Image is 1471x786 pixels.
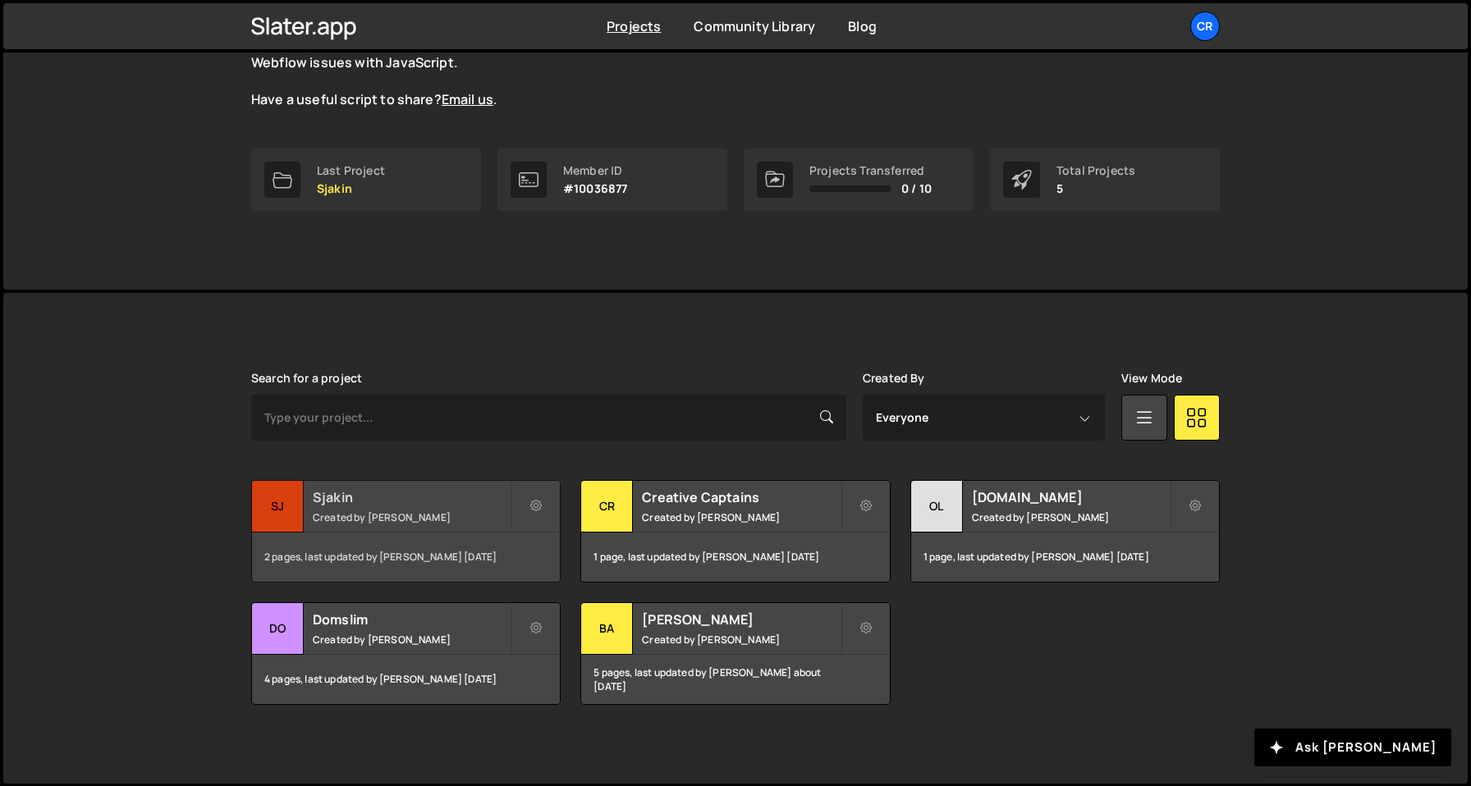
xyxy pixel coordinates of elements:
[1190,11,1220,41] a: CR
[642,488,840,506] h2: Creative Captains
[563,164,627,177] div: Member ID
[581,655,889,704] div: 5 pages, last updated by [PERSON_NAME] about [DATE]
[607,17,661,35] a: Projects
[252,603,304,655] div: Do
[642,510,840,524] small: Created by [PERSON_NAME]
[251,395,846,441] input: Type your project...
[580,602,890,705] a: Ba [PERSON_NAME] Created by [PERSON_NAME] 5 pages, last updated by [PERSON_NAME] about [DATE]
[317,164,385,177] div: Last Project
[863,372,925,385] label: Created By
[581,532,889,582] div: 1 page, last updated by [PERSON_NAME] [DATE]
[563,182,627,195] p: #10036877
[848,17,877,35] a: Blog
[313,633,511,647] small: Created by [PERSON_NAME]
[313,488,511,506] h2: Sjakin
[313,610,511,628] h2: Domslim
[252,655,560,704] div: 4 pages, last updated by [PERSON_NAME] [DATE]
[251,480,561,583] a: Sj Sjakin Created by [PERSON_NAME] 2 pages, last updated by [PERSON_NAME] [DATE]
[313,510,511,524] small: Created by [PERSON_NAME]
[1056,182,1135,195] p: 5
[972,488,1170,506] h2: [DOMAIN_NAME]
[581,481,633,532] div: Cr
[972,510,1170,524] small: Created by [PERSON_NAME]
[642,633,840,647] small: Created by [PERSON_NAME]
[901,182,932,195] span: 0 / 10
[911,532,1219,582] div: 1 page, last updated by [PERSON_NAME] [DATE]
[252,532,560,582] div: 2 pages, last updated by [PERSON_NAME] [DATE]
[251,149,481,211] a: Last Project Sjakin
[694,17,815,35] a: Community Library
[580,480,890,583] a: Cr Creative Captains Created by [PERSON_NAME] 1 page, last updated by [PERSON_NAME] [DATE]
[251,602,561,705] a: Do Domslim Created by [PERSON_NAME] 4 pages, last updated by [PERSON_NAME] [DATE]
[251,372,362,385] label: Search for a project
[252,481,304,532] div: Sj
[642,610,840,628] h2: [PERSON_NAME]
[317,182,385,195] p: Sjakin
[809,164,932,177] div: Projects Transferred
[1254,729,1451,766] button: Ask [PERSON_NAME]
[442,90,493,108] a: Email us
[251,35,842,109] p: The is live and growing. Explore the curated scripts to solve common Webflow issues with JavaScri...
[581,603,633,655] div: Ba
[1121,372,1182,385] label: View Mode
[1056,164,1135,177] div: Total Projects
[910,480,1220,583] a: ol [DOMAIN_NAME] Created by [PERSON_NAME] 1 page, last updated by [PERSON_NAME] [DATE]
[911,481,963,532] div: ol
